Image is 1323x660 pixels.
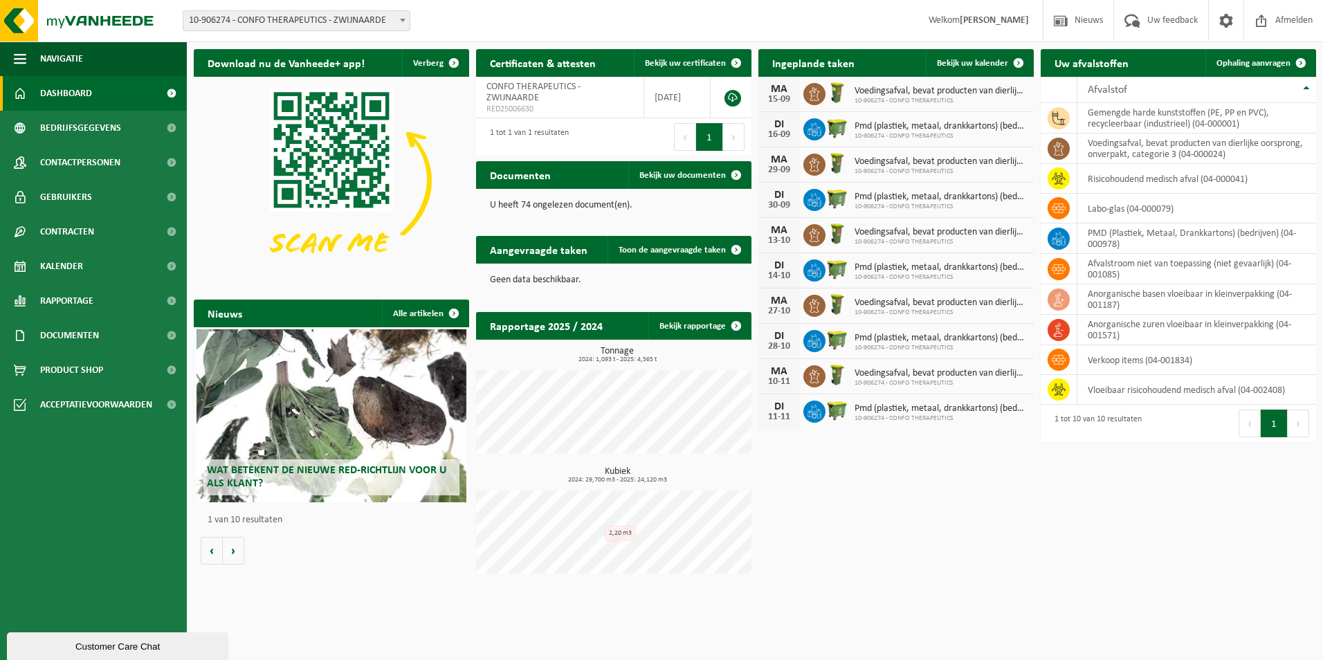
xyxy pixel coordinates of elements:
[197,329,466,502] a: Wat betekent de nieuwe RED-richtlijn voor u als klant?
[765,201,793,210] div: 30-09
[476,312,617,339] h2: Rapportage 2025 / 2024
[855,121,1027,132] span: Pmd (plastiek, metaal, drankkartons) (bedrijven)
[765,95,793,104] div: 15-09
[645,59,726,68] span: Bekijk uw certificaten
[825,398,849,422] img: WB-1100-HPE-GN-51
[486,104,633,115] span: RED25006630
[1261,410,1288,437] button: 1
[619,246,726,255] span: Toon de aangevraagde taken
[483,467,751,484] h3: Kubiek
[765,295,793,306] div: MA
[1077,254,1316,284] td: afvalstroom niet van toepassing (niet gevaarlijk) (04-001085)
[639,171,726,180] span: Bekijk uw documenten
[486,82,581,103] span: CONFO THERAPEUTICS - ZWIJNAARDE
[1048,408,1142,439] div: 1 tot 10 van 10 resultaten
[1077,134,1316,164] td: voedingsafval, bevat producten van dierlijke oorsprong, onverpakt, categorie 3 (04-000024)
[765,401,793,412] div: DI
[40,214,94,249] span: Contracten
[926,49,1032,77] a: Bekijk uw kalender
[765,130,793,140] div: 16-09
[483,356,751,363] span: 2024: 1,093 t - 2025: 4,565 t
[723,123,745,151] button: Next
[194,49,378,76] h2: Download nu de Vanheede+ app!
[40,249,83,284] span: Kalender
[483,347,751,363] h3: Tonnage
[1077,345,1316,375] td: verkoop items (04-001834)
[476,49,610,76] h2: Certificaten & attesten
[1077,164,1316,194] td: risicohoudend medisch afval (04-000041)
[1077,103,1316,134] td: gemengde harde kunststoffen (PE, PP en PVC), recycleerbaar (industrieel) (04-000001)
[765,342,793,351] div: 28-10
[765,260,793,271] div: DI
[413,59,444,68] span: Verberg
[825,257,849,281] img: WB-1100-HPE-GN-51
[40,76,92,111] span: Dashboard
[855,192,1027,203] span: Pmd (plastiek, metaal, drankkartons) (bedrijven)
[1239,410,1261,437] button: Previous
[765,366,793,377] div: MA
[855,132,1027,140] span: 10-906274 - CONFO THERAPEUTICS
[937,59,1008,68] span: Bekijk uw kalender
[855,156,1027,167] span: Voedingsafval, bevat producten van dierlijke oorsprong, onverpakt, categorie 3
[855,414,1027,423] span: 10-906274 - CONFO THERAPEUTICS
[825,222,849,246] img: WB-0060-HPE-GN-51
[855,97,1027,105] span: 10-906274 - CONFO THERAPEUTICS
[1216,59,1290,68] span: Ophaling aanvragen
[855,379,1027,387] span: 10-906274 - CONFO THERAPEUTICS
[207,465,446,489] span: Wat betekent de nieuwe RED-richtlijn voor u als klant?
[40,42,83,76] span: Navigatie
[1077,375,1316,405] td: Vloeibaar risicohoudend medisch afval (04-002408)
[758,49,868,76] h2: Ingeplande taken
[765,412,793,422] div: 11-11
[855,86,1027,97] span: Voedingsafval, bevat producten van dierlijke oorsprong, onverpakt, categorie 3
[825,293,849,316] img: WB-0060-HPE-GN-51
[483,477,751,484] span: 2024: 29,700 m3 - 2025: 24,120 m3
[855,203,1027,211] span: 10-906274 - CONFO THERAPEUTICS
[1077,284,1316,315] td: anorganische basen vloeibaar in kleinverpakking (04-001187)
[476,161,565,188] h2: Documenten
[825,81,849,104] img: WB-0060-HPE-GN-51
[855,309,1027,317] span: 10-906274 - CONFO THERAPEUTICS
[825,187,849,210] img: WB-1100-HPE-GN-51
[483,122,569,152] div: 1 tot 1 van 1 resultaten
[674,123,696,151] button: Previous
[382,300,468,327] a: Alle artikelen
[696,123,723,151] button: 1
[765,377,793,387] div: 10-11
[855,167,1027,176] span: 10-906274 - CONFO THERAPEUTICS
[855,368,1027,379] span: Voedingsafval, bevat producten van dierlijke oorsprong, onverpakt, categorie 3
[208,515,462,525] p: 1 van 10 resultaten
[765,306,793,316] div: 27-10
[855,273,1027,282] span: 10-906274 - CONFO THERAPEUTICS
[40,284,93,318] span: Rapportage
[628,161,750,189] a: Bekijk uw documenten
[476,236,601,263] h2: Aangevraagde taken
[765,119,793,130] div: DI
[40,145,120,180] span: Contactpersonen
[855,227,1027,238] span: Voedingsafval, bevat producten van dierlijke oorsprong, onverpakt, categorie 3
[855,297,1027,309] span: Voedingsafval, bevat producten van dierlijke oorsprong, onverpakt, categorie 3
[765,225,793,236] div: MA
[765,154,793,165] div: MA
[765,331,793,342] div: DI
[855,238,1027,246] span: 10-906274 - CONFO THERAPEUTICS
[960,15,1029,26] strong: [PERSON_NAME]
[40,318,99,353] span: Documenten
[183,11,410,30] span: 10-906274 - CONFO THERAPEUTICS - ZWIJNAARDE
[201,537,223,565] button: Vorige
[765,271,793,281] div: 14-10
[825,363,849,387] img: WB-0060-HPE-GN-51
[490,275,738,285] p: Geen data beschikbaar.
[1088,84,1127,95] span: Afvalstof
[1041,49,1142,76] h2: Uw afvalstoffen
[194,300,256,327] h2: Nieuws
[1205,49,1315,77] a: Ophaling aanvragen
[1077,223,1316,254] td: PMD (Plastiek, Metaal, Drankkartons) (bedrijven) (04-000978)
[1288,410,1309,437] button: Next
[855,262,1027,273] span: Pmd (plastiek, metaal, drankkartons) (bedrijven)
[855,403,1027,414] span: Pmd (plastiek, metaal, drankkartons) (bedrijven)
[855,344,1027,352] span: 10-906274 - CONFO THERAPEUTICS
[825,116,849,140] img: WB-1100-HPE-GN-51
[223,537,244,565] button: Volgende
